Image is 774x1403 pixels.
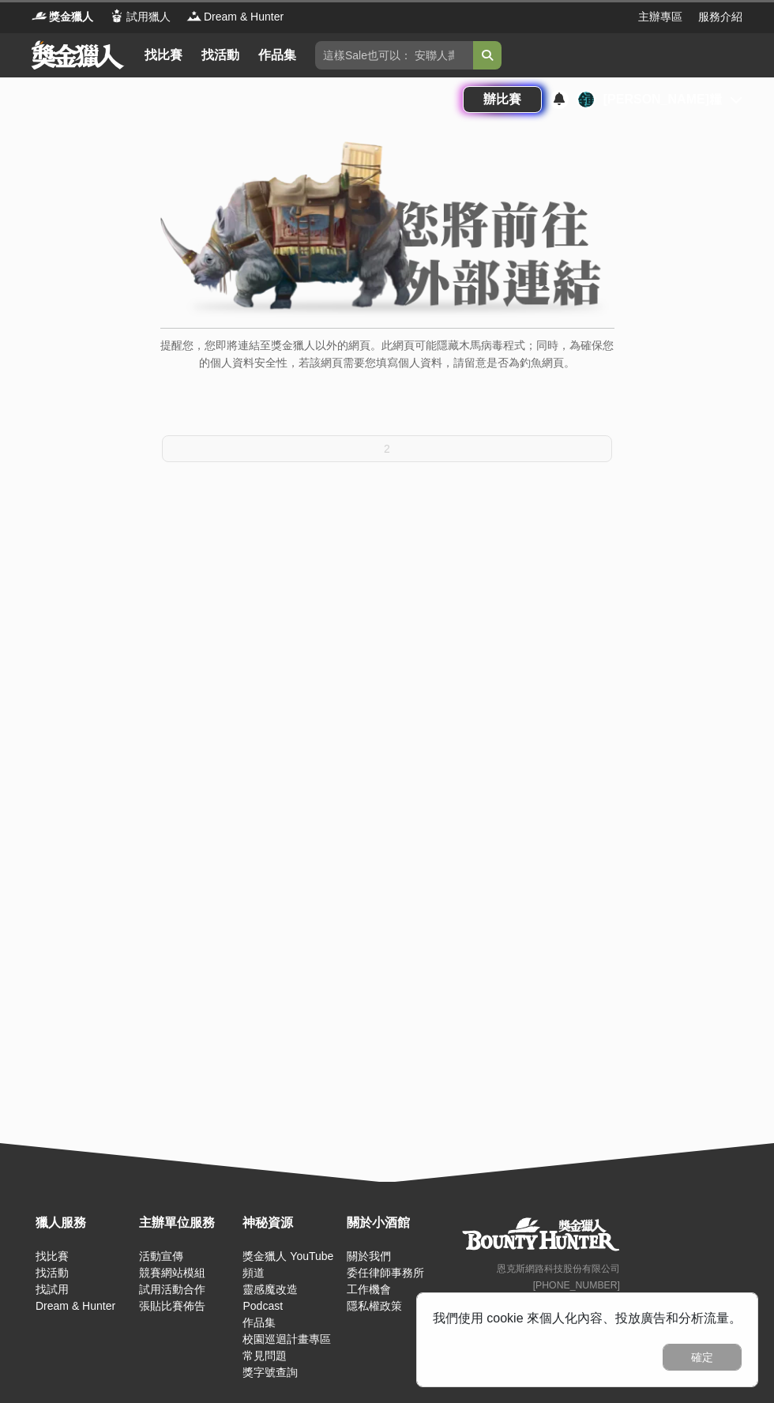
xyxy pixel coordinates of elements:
input: 這樣Sale也可以： 安聯人壽創意銷售法募集 [315,41,473,70]
a: 獎金獵人 YouTube 頻道 [242,1250,333,1279]
button: 確定 [663,1344,742,1371]
div: 關於小酒館 [347,1213,442,1232]
small: [PHONE_NUMBER] [533,1280,620,1291]
a: 辦比賽 [463,86,542,113]
a: 隱私權政策 [347,1300,402,1312]
a: Dream & Hunter [36,1300,115,1312]
button: 2 [162,435,612,462]
a: 找試用 [36,1283,69,1296]
a: 試用活動合作 [139,1283,205,1296]
div: 獵人服務 [36,1213,131,1232]
a: 常見問題 [242,1349,287,1362]
a: LogoDream & Hunter [186,9,284,25]
span: 試用獵人 [126,9,171,25]
a: 工作機會 [347,1283,391,1296]
a: 作品集 [242,1316,276,1329]
div: [PERSON_NAME]糧 [603,90,722,109]
a: Logo試用獵人 [109,9,171,25]
img: Logo [32,8,47,24]
p: 提醒您，您即將連結至獎金獵人以外的網頁。此網頁可能隱藏木馬病毒程式；同時，為確保您的個人資料安全性，若該網頁需要您填寫個人資料，請留意是否為釣魚網頁。 [160,337,614,388]
small: 恩克斯網路科技股份有限公司 [497,1263,620,1274]
div: 鍾 [577,90,596,109]
a: 找比賽 [138,44,189,66]
div: 神秘資源 [242,1213,338,1232]
a: 活動宣傳 [139,1250,183,1262]
img: Logo [186,8,202,24]
a: 獎字號查詢 [242,1366,298,1379]
a: 靈感魔改造 Podcast [242,1283,298,1312]
a: 主辦專區 [638,9,682,25]
div: 主辦單位服務 [139,1213,235,1232]
a: 委任律師事務所 [347,1266,424,1279]
a: 找活動 [195,44,246,66]
a: 張貼比賽佈告 [139,1300,205,1312]
span: 獎金獵人 [49,9,93,25]
span: 我們使用 cookie 來個人化內容、投放廣告和分析流量。 [433,1311,742,1325]
a: 作品集 [252,44,302,66]
a: 服務介紹 [698,9,742,25]
img: Logo [109,8,125,24]
a: 找比賽 [36,1250,69,1262]
img: External Link Banner [160,141,614,320]
a: 校園巡迴計畫專區 [242,1333,331,1345]
a: Logo獎金獵人 [32,9,93,25]
a: 關於我們 [347,1250,391,1262]
a: 競賽網站模組 [139,1266,205,1279]
a: 找活動 [36,1266,69,1279]
span: Dream & Hunter [204,9,284,25]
